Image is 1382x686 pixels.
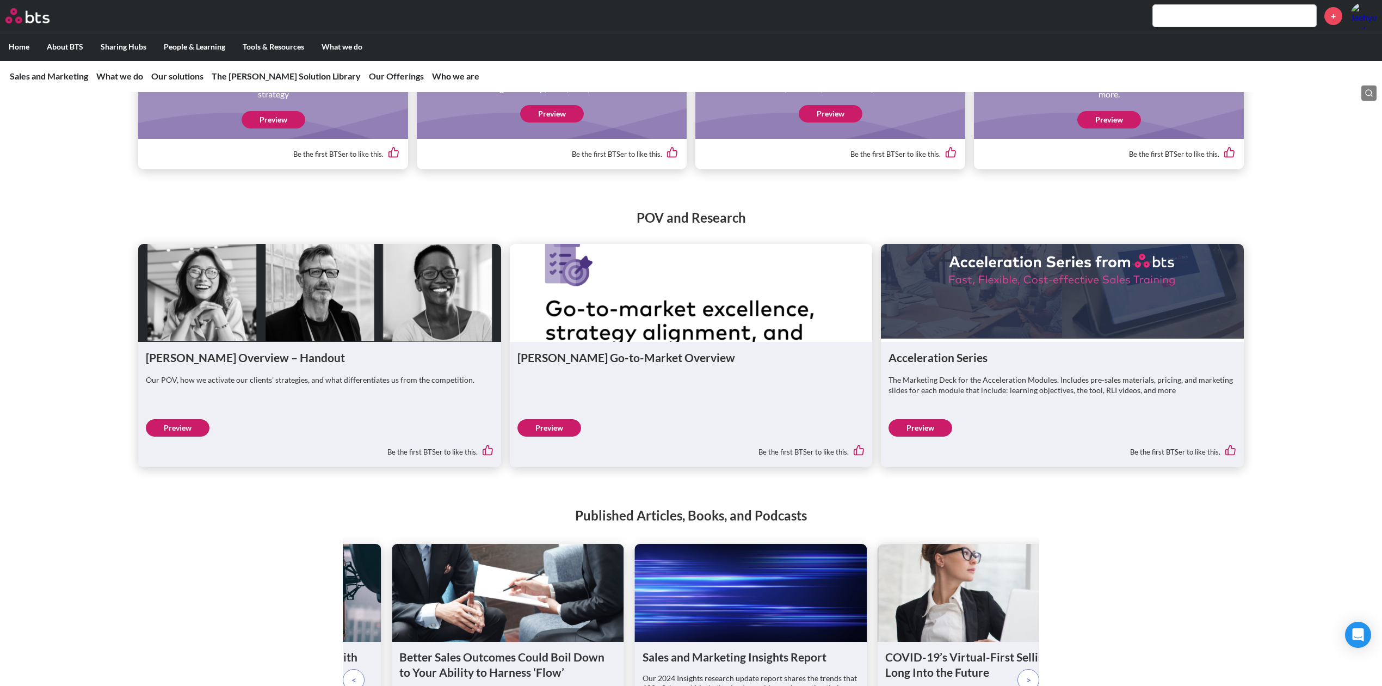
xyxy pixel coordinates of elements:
h1: Sales and Marketing Insights Report [643,650,860,664]
h1: [PERSON_NAME] Go-to-Market Overview [517,350,865,365]
label: About BTS [38,33,92,61]
div: Be the first BTSer to like this. [704,139,957,169]
img: BTS Logo [5,8,50,23]
label: People & Learning [155,33,234,61]
a: Preview [799,105,862,122]
div: Open Intercom Messenger [1345,622,1371,648]
label: Tools & Resources [234,33,313,61]
p: Our POV, how we activate our clients’ strategies, and what differentiates us from the competition. [146,375,493,385]
a: + [1324,7,1342,25]
div: Be the first BTSer to like this. [889,437,1236,460]
h1: [PERSON_NAME] Overview – Handout [146,350,493,365]
div: Be the first BTSer to like this. [425,139,678,169]
a: What we do [96,71,143,81]
div: Be the first BTSer to like this. [983,139,1235,169]
a: Sales and Marketing [10,71,88,81]
a: Profile [1350,3,1377,29]
a: Preview [1077,111,1141,128]
div: Be the first BTSer to like this. [147,139,399,169]
div: Be the first BTSer to like this. [517,437,865,460]
img: Jaehyun Park [1350,3,1377,29]
h1: Better Sales Outcomes Could Boil Down to Your Ability to Harness ‘Flow’ [399,650,616,679]
a: The [PERSON_NAME] Solution Library [212,71,361,81]
a: Preview [517,419,581,437]
h1: Acceleration Series [889,350,1236,365]
a: Preview [146,419,209,437]
h1: COVID-19’s Virtual-First Selling Will Last Long Into the Future [885,650,1102,679]
div: Be the first BTSer to like this. [146,437,493,460]
a: Our Offerings [369,71,424,81]
a: Preview [520,105,584,122]
label: Sharing Hubs [92,33,155,61]
a: Our solutions [151,71,203,81]
p: The Marketing Deck for the Acceleration Modules. Includes pre-sales materials, pricing, and marke... [889,375,1236,396]
a: Who we are [432,71,479,81]
label: What we do [313,33,371,61]
a: Go home [5,8,70,23]
a: Preview [889,419,952,437]
a: Preview [242,111,305,128]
